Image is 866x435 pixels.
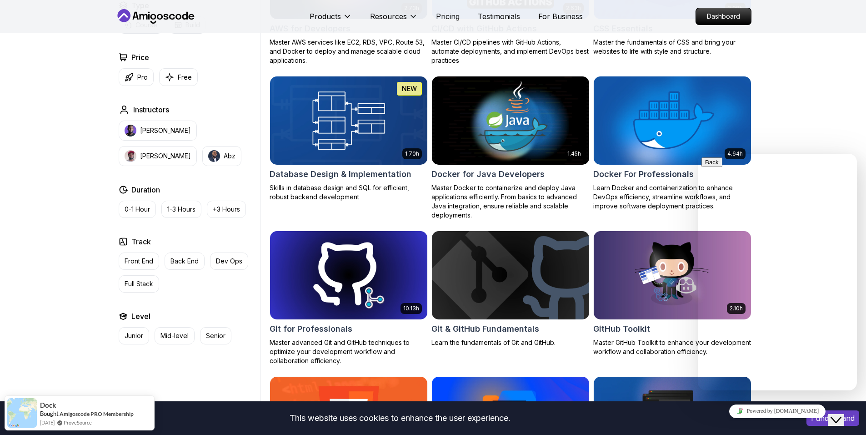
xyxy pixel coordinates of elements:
[370,11,418,29] button: Resources
[270,76,427,165] img: Database Design & Implementation card
[270,168,411,181] h2: Database Design & Implementation
[119,146,197,166] button: instructor img[PERSON_NAME]
[178,73,192,82] p: Free
[594,76,751,165] img: Docker For Professionals card
[593,38,751,56] p: Master the fundamentals of CSS and bring your websites to life with style and structure.
[431,38,590,65] p: Master CI/CD pipelines with GitHub Actions, automate deployments, and implement DevOps best pract...
[593,338,751,356] p: Master GitHub Toolkit to enhance your development workflow and collaboration efficiency.
[594,231,751,319] img: GitHub Toolkit card
[125,331,143,340] p: Junior
[64,420,92,425] a: ProveSource
[133,104,169,115] h2: Instructors
[160,331,189,340] p: Mid-level
[828,399,857,426] iframe: chat widget
[431,338,590,347] p: Learn the fundamentals of Git and GitHub.
[165,253,205,270] button: Back End
[310,11,352,29] button: Products
[125,125,136,137] img: instructor img
[155,327,195,344] button: Mid-level
[125,257,153,266] p: Front End
[431,168,545,181] h2: Docker for Java Developers
[727,150,743,157] p: 4.64h
[431,76,590,220] a: Docker for Java Developers card1.45hDocker for Java DevelopersMaster Docker to containerize and d...
[270,338,428,365] p: Master advanced Git and GitHub techniques to optimize your development workflow and collaboration...
[167,205,195,214] p: 1-3 Hours
[140,152,191,161] p: [PERSON_NAME]
[125,205,150,214] p: 0-1 Hour
[125,150,136,162] img: instructor img
[119,121,197,141] button: instructor img[PERSON_NAME]
[131,52,149,63] h2: Price
[161,201,201,218] button: 1-3 Hours
[208,150,220,162] img: instructor img
[207,201,246,218] button: +3 Hours
[202,146,241,166] button: instructor imgAbz
[270,231,427,319] img: Git for Professionals card
[370,11,407,22] p: Resources
[698,154,857,390] iframe: chat widget
[131,311,150,322] h2: Level
[696,8,751,25] a: Dashboard
[593,76,751,211] a: Docker For Professionals card4.64hDocker For ProfessionalsLearn Docker and containerization to en...
[224,152,235,161] p: Abz
[60,410,134,417] a: Amigoscode PRO Membership
[119,275,159,293] button: Full Stack
[478,11,520,22] a: Testimonials
[119,327,149,344] button: Junior
[270,231,428,365] a: Git for Professionals card10.13hGit for ProfessionalsMaster advanced Git and GitHub techniques to...
[119,68,154,86] button: Pro
[696,8,751,25] p: Dashboard
[119,253,159,270] button: Front End
[270,76,428,202] a: Database Design & Implementation card1.70hNEWDatabase Design & ImplementationSkills in database d...
[310,11,341,22] p: Products
[131,184,160,195] h2: Duration
[216,257,242,266] p: Dev Ops
[7,408,793,428] div: This website uses cookies to enhance the user experience.
[593,168,694,181] h2: Docker For Professionals
[140,126,191,135] p: [PERSON_NAME]
[200,327,231,344] button: Senior
[432,231,589,319] img: Git & GitHub Fundamentals card
[593,323,650,335] h2: GitHub Toolkit
[431,323,539,335] h2: Git & GitHub Fundamentals
[538,11,583,22] a: For Business
[431,231,590,347] a: Git & GitHub Fundamentals cardGit & GitHub FundamentalsLearn the fundamentals of Git and GitHub.
[119,201,156,218] button: 0-1 Hour
[7,398,37,428] img: provesource social proof notification image
[432,76,589,165] img: Docker for Java Developers card
[270,38,428,65] p: Master AWS services like EC2, RDS, VPC, Route 53, and Docker to deploy and manage scalable cloud ...
[431,183,590,220] p: Master Docker to containerize and deploy Java applications efficiently. From basics to advanced J...
[270,323,352,335] h2: Git for Professionals
[402,84,417,93] p: NEW
[593,183,751,211] p: Learn Docker and containerization to enhance DevOps efficiency, streamline workflows, and improve...
[40,419,55,426] span: [DATE]
[698,401,857,421] iframe: chat widget
[206,331,225,340] p: Senior
[159,68,198,86] button: Free
[213,205,240,214] p: +3 Hours
[131,236,151,247] h2: Track
[137,73,148,82] p: Pro
[40,401,56,409] span: Dock
[436,11,460,22] a: Pricing
[210,253,248,270] button: Dev Ops
[40,410,59,417] span: Bought
[405,150,419,157] p: 1.70h
[403,305,419,312] p: 10.13h
[125,279,153,288] p: Full Stack
[270,183,428,202] p: Skills in database design and SQL for efficient, robust backend development
[593,231,751,356] a: GitHub Toolkit card2.10hGitHub ToolkitMaster GitHub Toolkit to enhance your development workflow ...
[567,150,581,157] p: 1.45h
[170,257,199,266] p: Back End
